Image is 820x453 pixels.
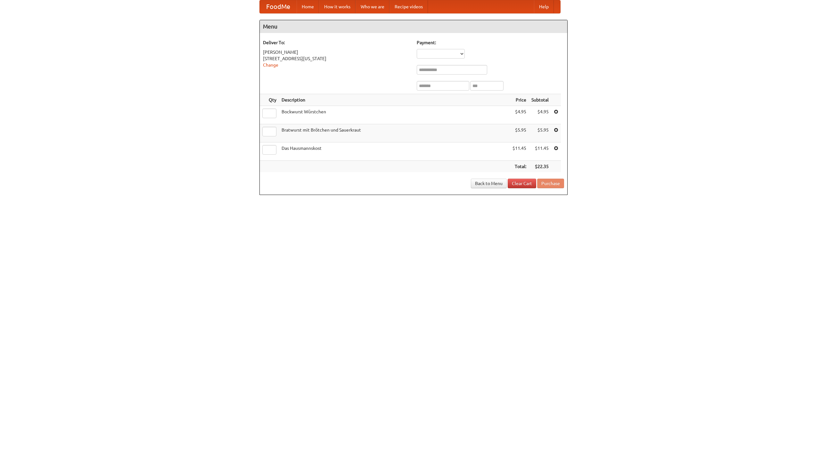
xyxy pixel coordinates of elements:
[260,0,297,13] a: FoodMe
[510,106,529,124] td: $4.95
[263,49,410,55] div: [PERSON_NAME]
[263,39,410,46] h5: Deliver To:
[279,142,510,161] td: Das Hausmannskost
[471,179,507,188] a: Back to Menu
[356,0,389,13] a: Who we are
[529,94,551,106] th: Subtotal
[389,0,428,13] a: Recipe videos
[279,124,510,142] td: Bratwurst mit Brötchen und Sauerkraut
[510,94,529,106] th: Price
[510,142,529,161] td: $11.45
[279,94,510,106] th: Description
[529,142,551,161] td: $11.45
[279,106,510,124] td: Bockwurst Würstchen
[534,0,554,13] a: Help
[260,94,279,106] th: Qty
[263,62,278,68] a: Change
[529,106,551,124] td: $4.95
[260,20,567,33] h4: Menu
[263,55,410,62] div: [STREET_ADDRESS][US_STATE]
[297,0,319,13] a: Home
[508,179,536,188] a: Clear Cart
[510,124,529,142] td: $5.95
[529,161,551,173] th: $22.35
[537,179,564,188] button: Purchase
[417,39,564,46] h5: Payment:
[319,0,356,13] a: How it works
[529,124,551,142] td: $5.95
[510,161,529,173] th: Total:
